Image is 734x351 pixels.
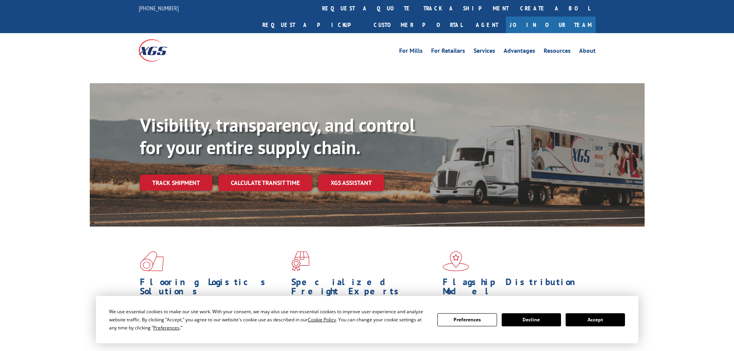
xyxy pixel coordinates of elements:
[468,17,506,33] a: Agent
[566,313,625,326] button: Accept
[474,48,495,56] a: Services
[308,316,336,323] span: Cookie Policy
[502,313,561,326] button: Decline
[579,48,596,56] a: About
[257,17,368,33] a: Request a pickup
[443,251,469,271] img: xgs-icon-flagship-distribution-model-red
[443,277,588,300] h1: Flagship Distribution Model
[218,175,312,191] a: Calculate transit time
[291,251,309,271] img: xgs-icon-focused-on-flooring-red
[139,4,179,12] a: [PHONE_NUMBER]
[140,175,212,191] a: Track shipment
[153,324,180,331] span: Preferences
[544,48,571,56] a: Resources
[399,48,423,56] a: For Mills
[140,113,415,159] b: Visibility, transparency, and control for your entire supply chain.
[368,17,468,33] a: Customer Portal
[437,313,497,326] button: Preferences
[506,17,596,33] a: Join Our Team
[96,296,638,343] div: Cookie Consent Prompt
[318,175,384,191] a: XGS ASSISTANT
[109,307,428,332] div: We use essential cookies to make our site work. With your consent, we may also use non-essential ...
[140,277,286,300] h1: Flooring Logistics Solutions
[504,48,535,56] a: Advantages
[140,251,164,271] img: xgs-icon-total-supply-chain-intelligence-red
[431,48,465,56] a: For Retailers
[291,277,437,300] h1: Specialized Freight Experts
